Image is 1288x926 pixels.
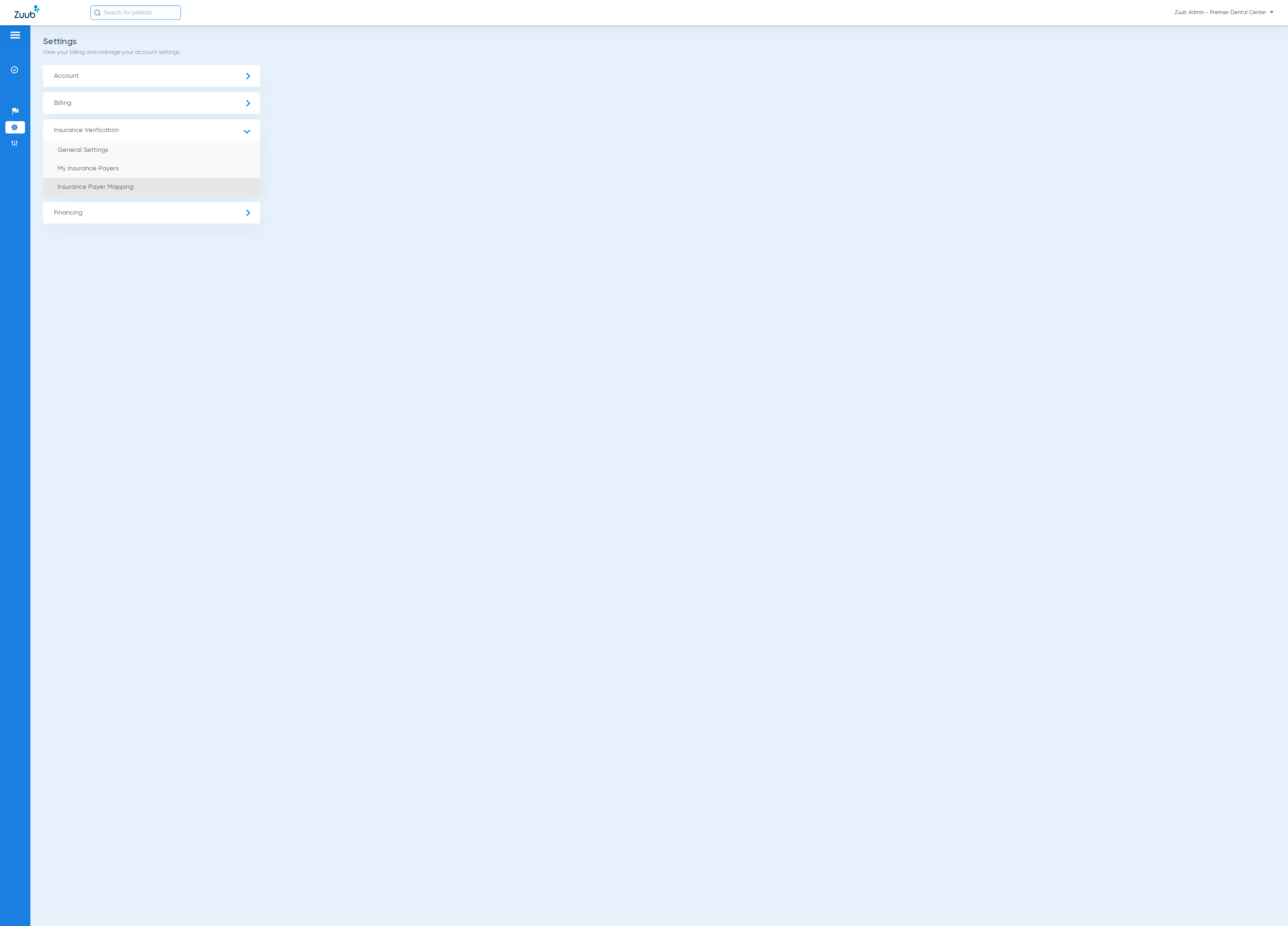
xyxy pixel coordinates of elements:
[58,184,134,190] span: Insurance Payer Mapping
[43,119,260,141] span: Insurance Verification
[43,202,260,224] span: Financing
[58,147,108,153] span: General Settings
[14,5,39,18] img: Zuub Logo
[9,31,21,39] img: hamburger-icon
[94,9,101,16] img: Search Icon
[43,65,260,87] span: Account
[43,38,1275,45] h2: Settings
[1175,9,1274,16] span: Zuub Admin - Premier Dental Center
[90,5,181,20] input: Search for patients
[43,49,1275,56] p: View your billing and manage your account settings.
[58,165,119,172] span: My Insurance Payers
[43,92,260,114] span: Billing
